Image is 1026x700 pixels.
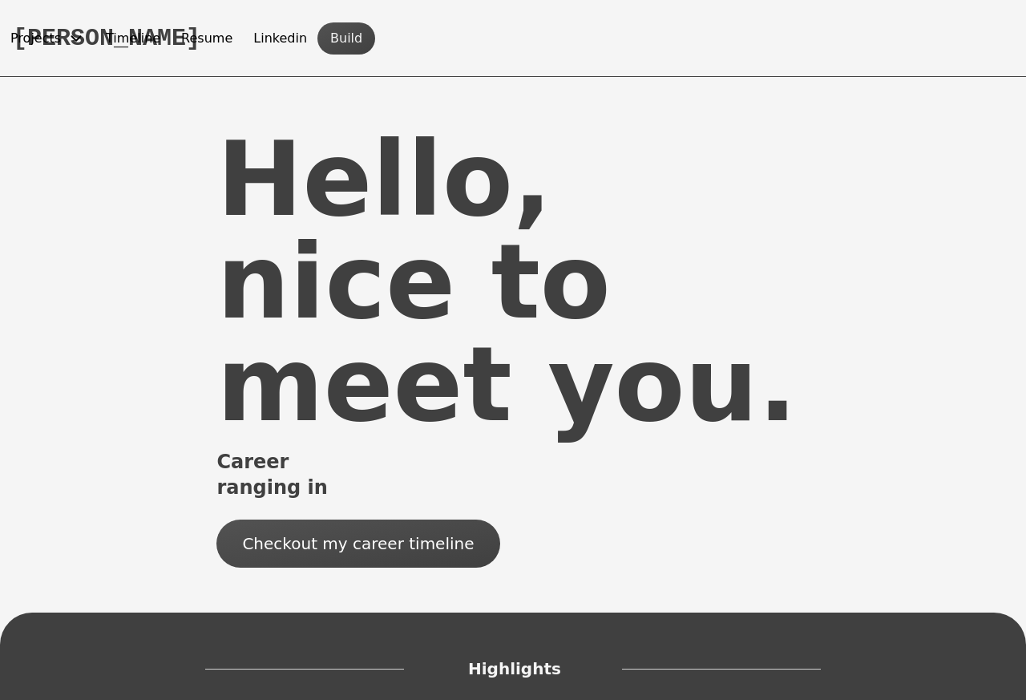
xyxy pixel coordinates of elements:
[216,128,809,436] div: Hello, nice to meet you.
[10,29,61,48] span: Projects
[468,658,558,680] span: Highlights
[243,22,317,55] button: Linkedin
[317,22,375,55] button: Build
[216,449,370,500] span: Career ranging in
[95,22,171,55] button: Timeline
[216,520,499,568] button: Checkout my career timeline
[171,22,243,55] button: Resume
